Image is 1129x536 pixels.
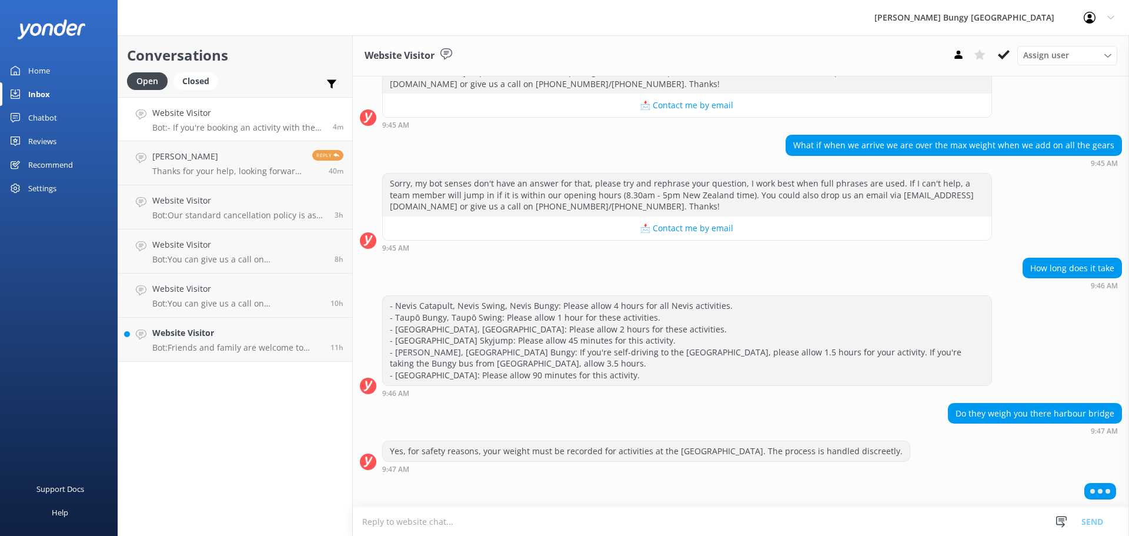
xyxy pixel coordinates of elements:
[52,501,68,524] div: Help
[152,282,322,295] h4: Website Visitor
[18,19,85,39] img: yonder-white-logo.png
[382,466,409,473] strong: 9:47 AM
[1091,428,1118,435] strong: 9:47 AM
[118,229,352,274] a: Website VisitorBot:You can give us a call on [PHONE_NUMBER] or [PHONE_NUMBER] to chat with a crew...
[127,74,173,87] a: Open
[152,194,326,207] h4: Website Visitor
[329,166,343,176] span: 09:07am 16-Aug-2025 (UTC +12:00) Pacific/Auckland
[1091,160,1118,167] strong: 9:45 AM
[118,97,352,141] a: Website VisitorBot:- If you're booking an activity with the Free Bungy Bus, please arrive 30 minu...
[330,298,343,308] span: 10:58pm 15-Aug-2025 (UTC +12:00) Pacific/Auckland
[173,72,218,90] div: Closed
[335,210,343,220] span: 05:53am 16-Aug-2025 (UTC +12:00) Pacific/Auckland
[948,404,1121,424] div: Do they weigh you there harbour bridge
[382,244,992,252] div: 09:45am 16-Aug-2025 (UTC +12:00) Pacific/Auckland
[333,122,343,132] span: 09:43am 16-Aug-2025 (UTC +12:00) Pacific/Auckland
[28,153,73,177] div: Recommend
[382,245,409,252] strong: 9:45 AM
[28,59,50,82] div: Home
[118,185,352,229] a: Website VisitorBot:Our standard cancellation policy is as follows: Cancellations more than 48 hou...
[127,72,168,90] div: Open
[173,74,224,87] a: Closed
[1023,258,1121,278] div: How long does it take
[948,427,1122,435] div: 09:47am 16-Aug-2025 (UTC +12:00) Pacific/Auckland
[383,441,910,461] div: Yes, for safety reasons, your weight must be recorded for activities at the [GEOGRAPHIC_DATA]. Th...
[152,342,322,353] p: Bot: Friends and family are welcome to watch! Spectator tickets are required for Nevis and [GEOGR...
[28,177,56,200] div: Settings
[786,135,1121,155] div: What if when we arrive we are over the max weight when we add on all the gears
[382,121,992,129] div: 09:45am 16-Aug-2025 (UTC +12:00) Pacific/Auckland
[36,477,84,501] div: Support Docs
[118,274,352,318] a: Website VisitorBot:You can give us a call on [PHONE_NUMBER] or [PHONE_NUMBER] to chat with a crew...
[335,254,343,264] span: 01:31am 16-Aug-2025 (UTC +12:00) Pacific/Auckland
[118,318,352,362] a: Website VisitorBot:Friends and family are welcome to watch! Spectator tickets are required for Ne...
[152,122,324,133] p: Bot: - If you're booking an activity with the Free Bungy Bus, please arrive 30 minutes before the...
[330,342,343,352] span: 10:18pm 15-Aug-2025 (UTC +12:00) Pacific/Auckland
[312,150,343,161] span: Reply
[365,48,435,64] h3: Website Visitor
[382,389,992,397] div: 09:46am 16-Aug-2025 (UTC +12:00) Pacific/Auckland
[1017,46,1117,65] div: Assign User
[152,327,322,339] h4: Website Visitor
[152,106,324,119] h4: Website Visitor
[786,159,1122,167] div: 09:45am 16-Aug-2025 (UTC +12:00) Pacific/Auckland
[382,122,409,129] strong: 9:45 AM
[28,129,56,153] div: Reviews
[152,166,303,177] p: Thanks for your help, looking forward to the jumps
[1091,282,1118,289] strong: 9:46 AM
[152,254,326,265] p: Bot: You can give us a call on [PHONE_NUMBER] or [PHONE_NUMBER] to chat with a crew member. Our o...
[382,465,910,473] div: 09:47am 16-Aug-2025 (UTC +12:00) Pacific/Auckland
[1023,49,1069,62] span: Assign user
[152,298,322,309] p: Bot: You can give us a call on [PHONE_NUMBER] or [PHONE_NUMBER] to chat with a crew member. Our o...
[383,94,991,117] button: 📩 Contact me by email
[1023,281,1122,289] div: 09:46am 16-Aug-2025 (UTC +12:00) Pacific/Auckland
[127,44,343,66] h2: Conversations
[118,141,352,185] a: [PERSON_NAME]Thanks for your help, looking forward to the jumpsReply40m
[152,150,303,163] h4: [PERSON_NAME]
[152,210,326,221] p: Bot: Our standard cancellation policy is as follows: Cancellations more than 48 hours in advance ...
[383,296,991,385] div: - Nevis Catapult, Nevis Swing, Nevis Bungy: Please allow 4 hours for all Nevis activities. - Taup...
[383,174,991,217] div: Sorry, my bot senses don't have an answer for that, please try and rephrase your question, I work...
[152,238,326,251] h4: Website Visitor
[383,217,991,240] button: 📩 Contact me by email
[28,82,50,106] div: Inbox
[28,106,57,129] div: Chatbot
[382,390,409,397] strong: 9:46 AM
